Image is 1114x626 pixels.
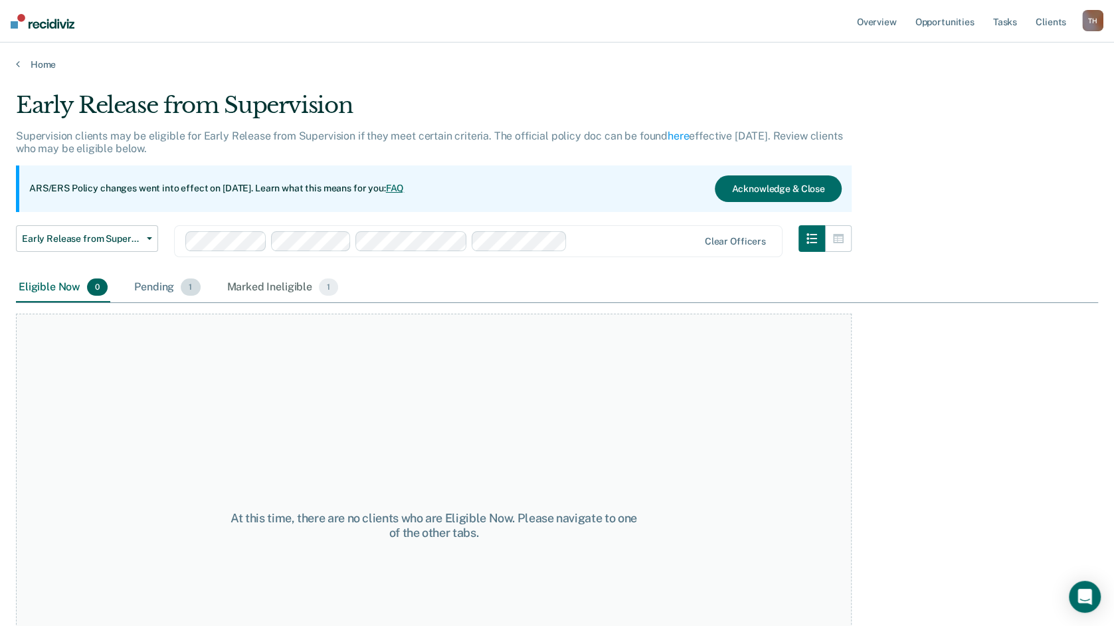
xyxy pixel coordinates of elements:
[16,58,1098,70] a: Home
[16,130,842,155] p: Supervision clients may be eligible for Early Release from Supervision if they meet certain crite...
[1082,10,1103,31] button: TH
[87,278,108,296] span: 0
[386,183,405,193] a: FAQ
[16,225,158,252] button: Early Release from Supervision
[181,278,200,296] span: 1
[225,511,642,540] div: At this time, there are no clients who are Eligible Now. Please navigate to one of the other tabs.
[319,278,338,296] span: 1
[16,273,110,302] div: Eligible Now0
[715,175,841,202] button: Acknowledge & Close
[16,92,852,130] div: Early Release from Supervision
[29,182,404,195] p: ARS/ERS Policy changes went into effect on [DATE]. Learn what this means for you:
[11,14,74,29] img: Recidiviz
[1082,10,1103,31] div: T H
[225,273,341,302] div: Marked Ineligible1
[705,236,766,247] div: Clear officers
[1069,581,1101,613] div: Open Intercom Messenger
[132,273,203,302] div: Pending1
[668,130,689,142] a: here
[22,233,141,245] span: Early Release from Supervision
